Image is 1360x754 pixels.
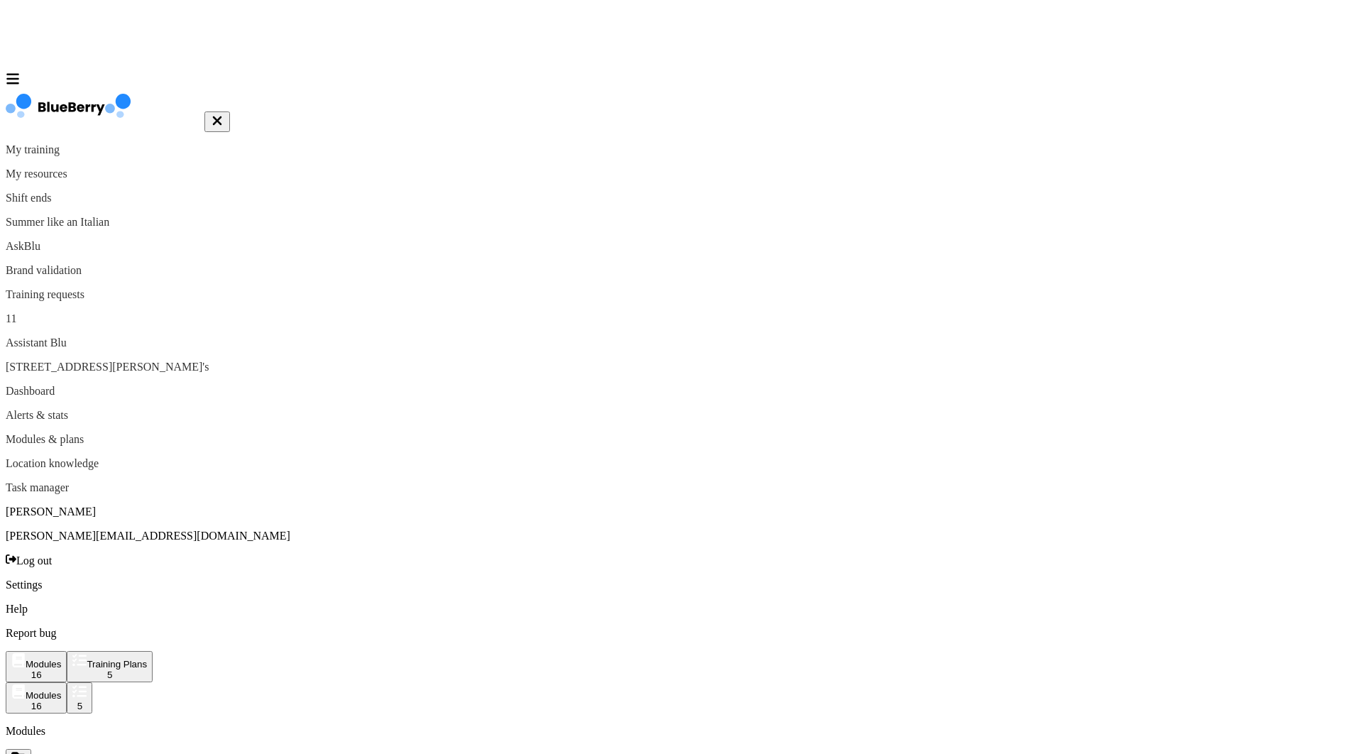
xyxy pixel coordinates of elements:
span: Log out [16,554,52,567]
span: 5 [107,670,112,680]
img: Modules [11,684,26,699]
p: Modules & plans [6,433,1354,446]
button: Training PlansTraining Plans5 [67,651,153,682]
p: [PERSON_NAME] [6,506,1354,518]
p: [PERSON_NAME][EMAIL_ADDRESS][DOMAIN_NAME] [6,530,1354,542]
p: Report bug [6,627,1354,640]
p: Brand validation [6,264,1354,277]
img: hamburger [6,72,20,86]
span: 16 [31,670,42,680]
img: Modules [11,653,26,667]
img: Training Plans [72,653,87,667]
span: [STREET_ADDRESS] [6,361,112,373]
button: Training Plans5 [67,682,92,714]
button: ModulesModules16 [6,651,67,682]
p: Summer like an Italian [6,216,1354,229]
span: Training Plans [87,659,147,670]
p: Dashboard [6,385,1354,398]
button: ModulesModules16 [6,682,67,714]
p: My resources [6,168,1354,180]
p: Training requests [6,288,1354,301]
p: AskBlu [6,240,1354,253]
span: 16 [31,701,42,711]
span: [PERSON_NAME]'s [112,361,209,373]
p: Help [6,603,1354,616]
img: close menu [210,114,224,128]
p: Modules [6,725,1354,738]
p: Assistant Blu [6,337,1354,349]
p: My training [6,143,1354,156]
p: Shift ends [6,192,1354,204]
img: Training Plans [72,684,87,699]
span: Modules [26,659,61,670]
span: 11 [6,312,16,324]
p: Alerts & stats [6,409,1354,422]
img: company logo [105,89,204,128]
img: company logo [6,89,105,128]
p: Location knowledge [6,457,1354,470]
p: Settings [6,579,1354,591]
p: Task manager [6,481,1354,494]
img: logout [6,554,16,564]
span: Modules [26,690,61,701]
span: 5 [77,701,82,711]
